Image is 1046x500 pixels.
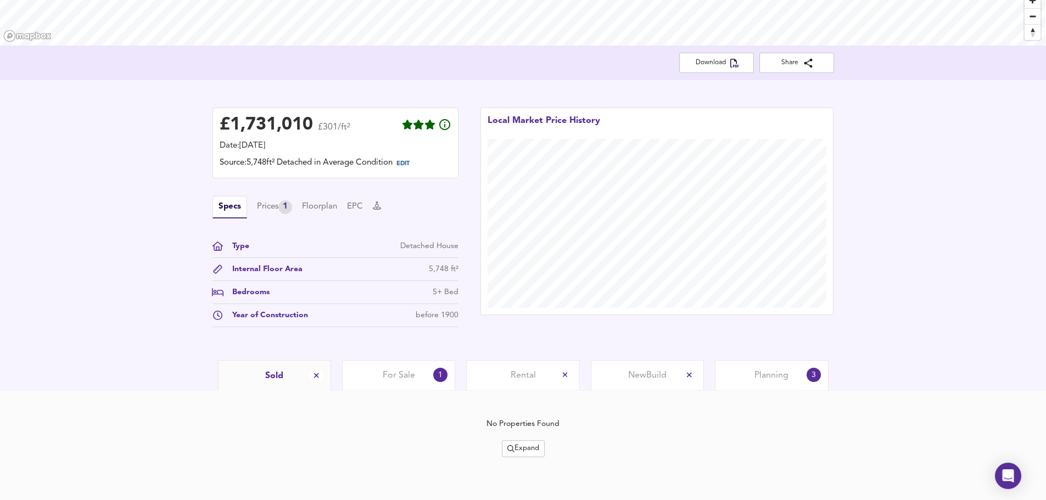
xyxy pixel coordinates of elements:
div: Local Market Price History [488,115,600,139]
span: Download [688,57,745,69]
div: Year of Construction [223,310,308,321]
div: £ 1,731,010 [220,101,312,150]
span: £301/ft² [318,123,350,139]
span: Expand [507,442,539,455]
div: split button [502,440,545,457]
div: Bedrooms [223,286,270,298]
span: Rental [511,369,536,381]
span: Zoom out [1025,9,1041,24]
a: Mapbox homepage [3,30,52,42]
div: Prices [257,200,292,214]
button: Share [759,53,834,73]
button: Expand [502,440,545,457]
div: Date: [DATE] [220,140,451,152]
button: Floorplan [302,201,337,213]
div: before 1900 [416,310,458,321]
button: Specs [212,196,247,218]
div: Detached House [400,240,458,252]
span: Reset bearing to north [1025,25,1041,40]
span: New Build [628,369,667,381]
span: Share [768,57,825,69]
div: 5,748 ft² [429,263,458,275]
span: Planning [754,369,788,381]
div: Internal Floor Area [223,263,303,275]
span: Sold [265,370,283,382]
button: Reset bearing to north [1025,24,1041,40]
div: 3 [804,366,823,384]
span: EDIT [396,161,410,167]
div: 1 [278,200,292,214]
div: Open Intercom Messenger [995,463,1021,489]
button: Prices1 [257,200,292,214]
div: No Properties Found [487,406,559,442]
div: Source: 5,748ft² Detached in Average Condition [220,157,451,171]
div: 5+ Bed [433,286,458,298]
span: For Sale [383,369,415,381]
button: EPC [347,201,363,213]
button: Zoom out [1025,8,1041,24]
div: 1 [432,366,450,384]
button: Download [679,53,754,73]
div: Type [223,240,249,252]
